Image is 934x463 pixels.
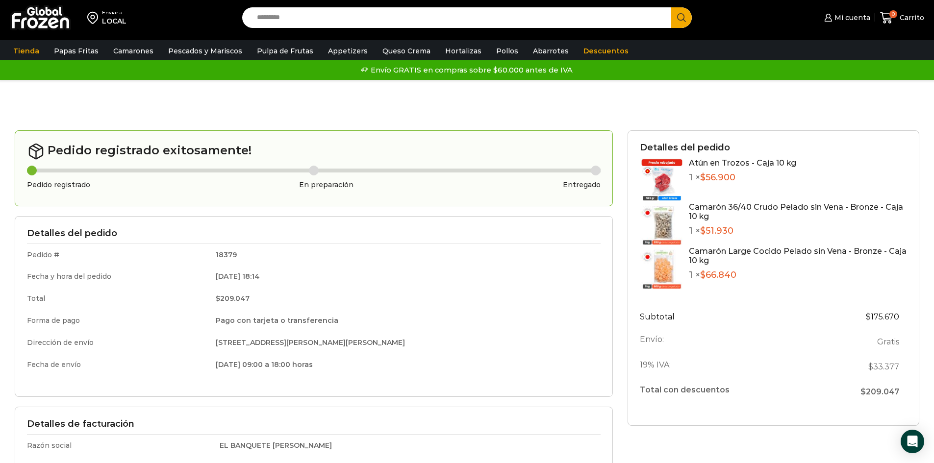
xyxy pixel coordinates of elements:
h3: En preparación [299,181,353,189]
td: Pago con tarjeta o transferencia [209,310,601,332]
td: Forma de pago [27,310,209,332]
td: [DATE] 18:14 [209,266,601,288]
span: $ [700,269,706,280]
a: Descuentos [579,42,633,60]
td: Gratis [810,329,907,354]
h3: Pedido registrado [27,181,90,189]
th: Envío: [640,329,810,354]
a: Papas Fritas [49,42,103,60]
td: Pedido # [27,244,209,266]
span: 0 [889,10,897,18]
p: 1 × [689,270,907,281]
a: Hortalizas [440,42,486,60]
td: Razón social [27,435,213,457]
td: 18379 [209,244,601,266]
bdi: 175.670 [866,312,899,321]
bdi: 56.900 [700,172,735,183]
bdi: 51.930 [700,225,733,236]
button: Search button [671,7,692,28]
div: Open Intercom Messenger [901,430,924,453]
th: 19% IVA: [640,354,810,379]
bdi: 209.047 [216,294,250,303]
p: 1 × [689,226,907,237]
a: Pollos [491,42,523,60]
div: Enviar a [102,9,126,16]
h3: Detalles de facturación [27,419,601,430]
span: $ [700,225,706,236]
a: Atún en Trozos - Caja 10 kg [689,158,796,168]
span: $ [866,312,871,321]
span: Carrito [897,13,924,23]
a: Camarón Large Cocido Pelado sin Vena - Bronze - Caja 10 kg [689,246,907,265]
a: Camarones [108,42,158,60]
span: $ [216,294,220,303]
a: Appetizers [323,42,373,60]
td: Fecha y hora del pedido [27,266,209,288]
span: 209.047 [860,387,899,396]
div: LOCAL [102,16,126,26]
span: $ [860,387,866,396]
a: 0 Carrito [880,6,924,29]
span: 33.377 [868,362,899,371]
th: Total con descuentos [640,379,810,402]
h3: Detalles del pedido [27,228,601,239]
h3: Detalles del pedido [640,143,907,153]
a: Abarrotes [528,42,574,60]
span: Mi cuenta [832,13,870,23]
a: Queso Crema [378,42,435,60]
h2: Pedido registrado exitosamente! [27,143,601,160]
td: [STREET_ADDRESS][PERSON_NAME][PERSON_NAME] [209,332,601,354]
img: address-field-icon.svg [87,9,102,26]
a: Tienda [8,42,44,60]
h3: Entregado [563,181,601,189]
td: Fecha de envío [27,354,209,374]
p: 1 × [689,172,796,183]
span: $ [700,172,706,183]
td: EL BANQUETE [PERSON_NAME] [213,435,601,457]
bdi: 66.840 [700,269,736,280]
td: Total [27,288,209,310]
a: Pulpa de Frutas [252,42,318,60]
a: Mi cuenta [822,8,870,27]
th: Subtotal [640,304,810,329]
a: Camarón 36/40 Crudo Pelado sin Vena - Bronze - Caja 10 kg [689,202,903,221]
a: Pescados y Mariscos [163,42,247,60]
span: $ [868,362,873,371]
td: Dirección de envío [27,332,209,354]
td: [DATE] 09:00 a 18:00 horas [209,354,601,374]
